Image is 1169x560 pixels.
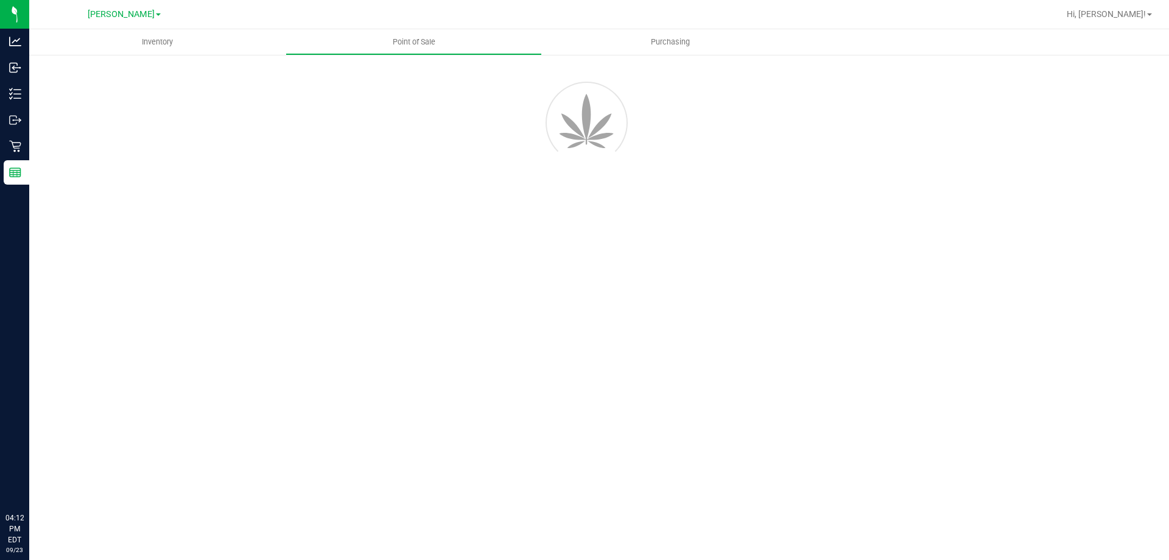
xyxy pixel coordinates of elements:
p: 09/23 [5,545,24,555]
a: Inventory [29,29,286,55]
span: Point of Sale [376,37,452,48]
inline-svg: Inbound [9,62,21,74]
span: [PERSON_NAME] [88,9,155,19]
span: Hi, [PERSON_NAME]! [1067,9,1146,19]
inline-svg: Outbound [9,114,21,126]
inline-svg: Analytics [9,35,21,48]
inline-svg: Inventory [9,88,21,100]
a: Purchasing [542,29,798,55]
a: Point of Sale [286,29,542,55]
inline-svg: Reports [9,166,21,179]
span: Inventory [125,37,189,48]
inline-svg: Retail [9,140,21,152]
span: Purchasing [634,37,706,48]
p: 04:12 PM EDT [5,512,24,545]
